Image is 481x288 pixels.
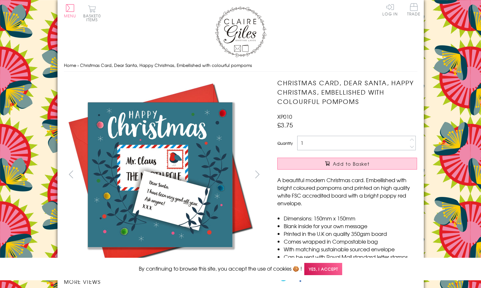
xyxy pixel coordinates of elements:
h1: Christmas Card, Dear Santa, Happy Christmas, Embellished with colourful pompoms [277,78,417,106]
a: Trade [407,3,421,17]
li: Printed in the U.K on quality 350gsm board [284,230,417,237]
img: Christmas Card, Dear Santa, Happy Christmas, Embellished with colourful pompoms [264,78,457,220]
span: Yes, I accept [304,263,342,275]
span: Christmas Card, Dear Santa, Happy Christmas, Embellished with colourful pompoms [80,62,252,68]
button: next [250,167,264,181]
li: Blank inside for your own message [284,222,417,230]
span: › [77,62,79,68]
button: Add to Basket [277,158,417,170]
img: Claire Giles Greetings Cards [215,6,266,57]
img: Christmas Card, Dear Santa, Happy Christmas, Embellished with colourful pompoms [64,78,256,271]
a: Log In [382,3,398,16]
span: 0 items [86,13,101,23]
li: Dimensions: 150mm x 150mm [284,214,417,222]
nav: breadcrumbs [64,59,417,72]
a: Home [64,62,76,68]
p: A beautiful modern Christmas card. Embellished with bright coloured pompoms and printed on high q... [277,176,417,207]
label: Quantity [277,140,293,146]
button: prev [64,167,78,181]
span: £3.75 [277,120,293,129]
li: Comes wrapped in Compostable bag [284,237,417,245]
span: Menu [64,13,76,19]
h3: More views [64,278,265,285]
span: Add to Basket [333,161,370,167]
button: Basket0 items [83,5,101,22]
li: With matching sustainable sourced envelope [284,245,417,253]
span: Trade [407,3,421,16]
button: Menu [64,4,76,18]
li: Can be sent with Royal Mail standard letter stamps [284,253,417,261]
span: XP010 [277,113,292,120]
